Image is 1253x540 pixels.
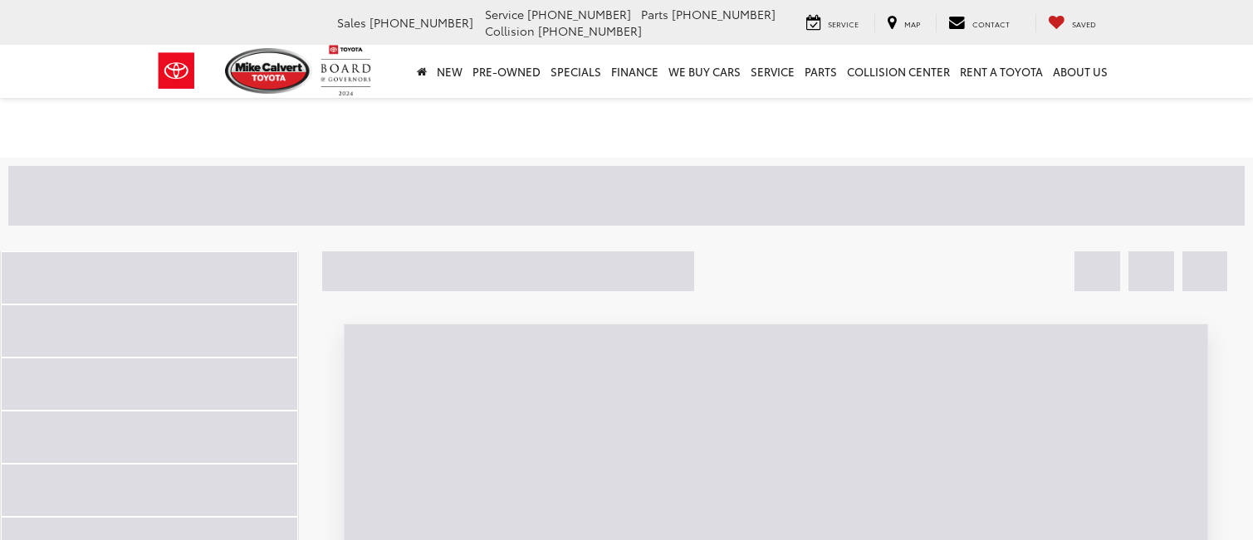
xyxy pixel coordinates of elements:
[842,45,955,98] a: Collision Center
[972,18,1010,29] span: Contact
[1048,45,1113,98] a: About Us
[746,45,800,98] a: Service
[225,48,313,94] img: Mike Calvert Toyota
[936,14,1022,32] a: Contact
[546,45,606,98] a: Specials
[663,45,746,98] a: WE BUY CARS
[1035,14,1109,32] a: My Saved Vehicles
[800,45,842,98] a: Parts
[904,18,920,29] span: Map
[672,6,776,22] span: [PHONE_NUMBER]
[337,14,366,31] span: Sales
[432,45,467,98] a: New
[641,6,668,22] span: Parts
[145,44,208,98] img: Toyota
[606,45,663,98] a: Finance
[485,22,535,39] span: Collision
[538,22,642,39] span: [PHONE_NUMBER]
[467,45,546,98] a: Pre-Owned
[412,45,432,98] a: Home
[485,6,524,22] span: Service
[955,45,1048,98] a: Rent a Toyota
[828,18,859,29] span: Service
[874,14,932,32] a: Map
[527,6,631,22] span: [PHONE_NUMBER]
[794,14,871,32] a: Service
[1072,18,1096,29] span: Saved
[370,14,473,31] span: [PHONE_NUMBER]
